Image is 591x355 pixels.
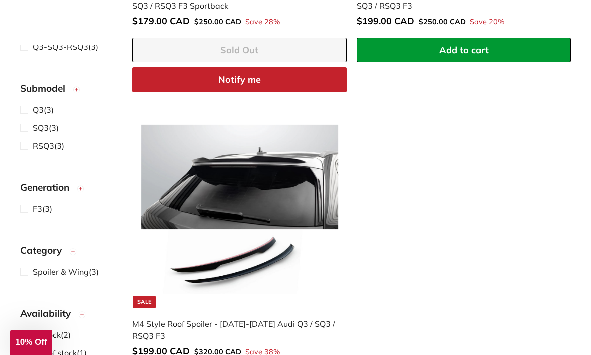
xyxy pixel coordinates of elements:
span: $250.00 CAD [419,17,466,26]
span: Q3-SQ3-RSQ3 [33,42,88,52]
span: (3) [33,203,52,215]
span: Availability [20,306,78,321]
button: Category [20,240,116,265]
button: Add to cart [357,38,571,63]
button: Notify me [132,67,347,92]
button: Generation [20,177,116,202]
span: (3) [33,104,54,116]
span: (3) [33,41,98,53]
span: $250.00 CAD [194,17,241,26]
div: 10% Off [10,330,52,355]
span: Add to cart [439,44,489,56]
button: Submodel [20,78,116,103]
span: Sold Out [220,44,258,56]
span: (3) [33,122,59,134]
div: M4 Style Roof Spoiler - [DATE]-[DATE] Audi Q3 / SQ3 / RSQ3 F3 [132,318,337,342]
span: Save 20% [470,17,504,28]
span: 10% Off [15,337,47,347]
span: F3 [33,204,42,214]
span: SQ3 [33,123,49,133]
span: $199.00 CAD [357,15,414,27]
button: Sold Out [132,38,347,63]
button: Availability [20,303,116,328]
span: (3) [33,266,99,278]
span: Q3 [33,105,44,115]
span: $179.00 CAD [132,15,190,27]
span: (2) [33,329,71,341]
span: RSQ3 [33,141,54,151]
span: Save 28% [245,17,280,28]
span: Generation [20,180,77,195]
span: (3) [33,140,64,152]
span: Spoiler & Wing [33,267,89,277]
span: Category [20,243,69,258]
span: Submodel [20,81,73,96]
div: Sale [133,296,156,308]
